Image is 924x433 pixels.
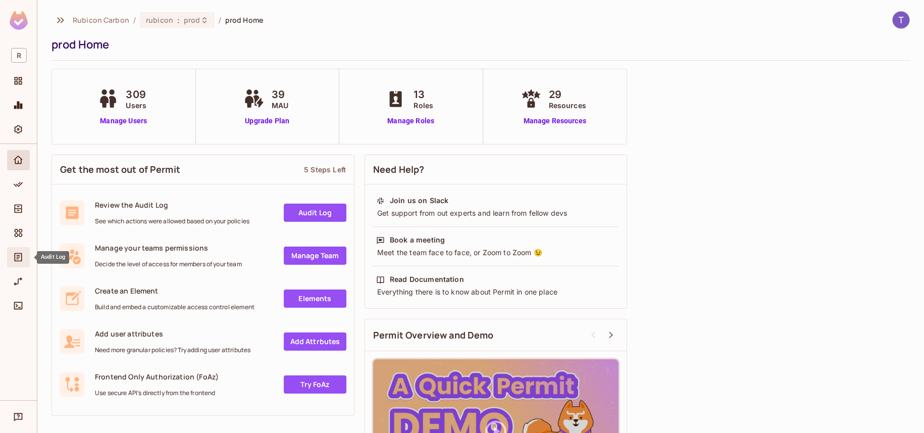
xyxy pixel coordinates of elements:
[383,116,438,126] a: Manage Roles
[60,163,180,176] span: Get the most out of Permit
[95,329,250,339] span: Add user attributes
[95,286,254,296] span: Create an Element
[133,15,136,25] li: /
[95,389,219,397] span: Use secure API's directly from the frontend
[284,247,346,265] a: Manage Team
[126,100,146,111] span: Users
[284,332,346,351] a: Add Attrbutes
[184,15,200,25] span: prod
[7,407,30,427] div: Help & Updates
[7,174,30,195] div: Policy
[272,100,288,111] span: MAU
[95,200,249,210] span: Review the Audit Log
[376,248,615,258] div: Meet the team face to face, or Zoom to Zoom 😉
[7,296,30,316] div: Connect
[95,372,219,381] span: Frontend Only Authorization (FoAz)
[7,150,30,170] div: Home
[390,274,464,284] div: Read Documentation
[376,208,615,218] div: Get support from out experts and learn from fellow devs
[95,346,250,354] span: Need more granular policies? Try adding user attributes
[376,287,615,297] div: Everything there is to know about Permit in one place
[177,16,180,24] span: :
[7,119,30,139] div: Settings
[7,223,30,243] div: Elements
[7,71,30,91] div: Projects
[7,271,30,292] div: URL Mapping
[37,251,69,264] div: Audit Log
[373,163,425,176] span: Need Help?
[272,87,288,102] span: 39
[7,247,30,267] div: Audit Log
[893,12,909,28] img: Tiago Requeijo
[373,329,494,342] span: Permit Overview and Demo
[95,303,254,311] span: Build and embed a customizable access control element
[10,11,28,30] img: SReyMgAAAABJRU5ErkJggg==
[126,87,146,102] span: 309
[225,15,263,25] span: prod Home
[284,204,346,222] a: Audit Log
[95,116,151,126] a: Manage Users
[95,217,249,225] span: See which actions were allowed based on your policies
[11,48,27,63] span: R
[241,116,293,126] a: Upgrade Plan
[7,199,30,219] div: Directory
[284,375,346,394] a: Try FoAz
[95,260,242,268] span: Decide the level of access for members of your team
[304,165,346,174] div: 5 Steps Left
[414,87,433,102] span: 13
[284,290,346,308] a: Elements
[219,15,221,25] li: /
[73,15,129,25] span: the active workspace
[52,37,905,52] div: prod Home
[7,95,30,115] div: Monitoring
[519,116,591,126] a: Manage Resources
[146,15,173,25] span: rubicon
[390,196,448,206] div: Join us on Slack
[549,100,586,111] span: Resources
[7,44,30,67] div: Workspace: Rubicon Carbon
[390,235,445,245] div: Book a meeting
[549,87,586,102] span: 29
[414,100,433,111] span: Roles
[95,243,242,253] span: Manage your teams permissions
